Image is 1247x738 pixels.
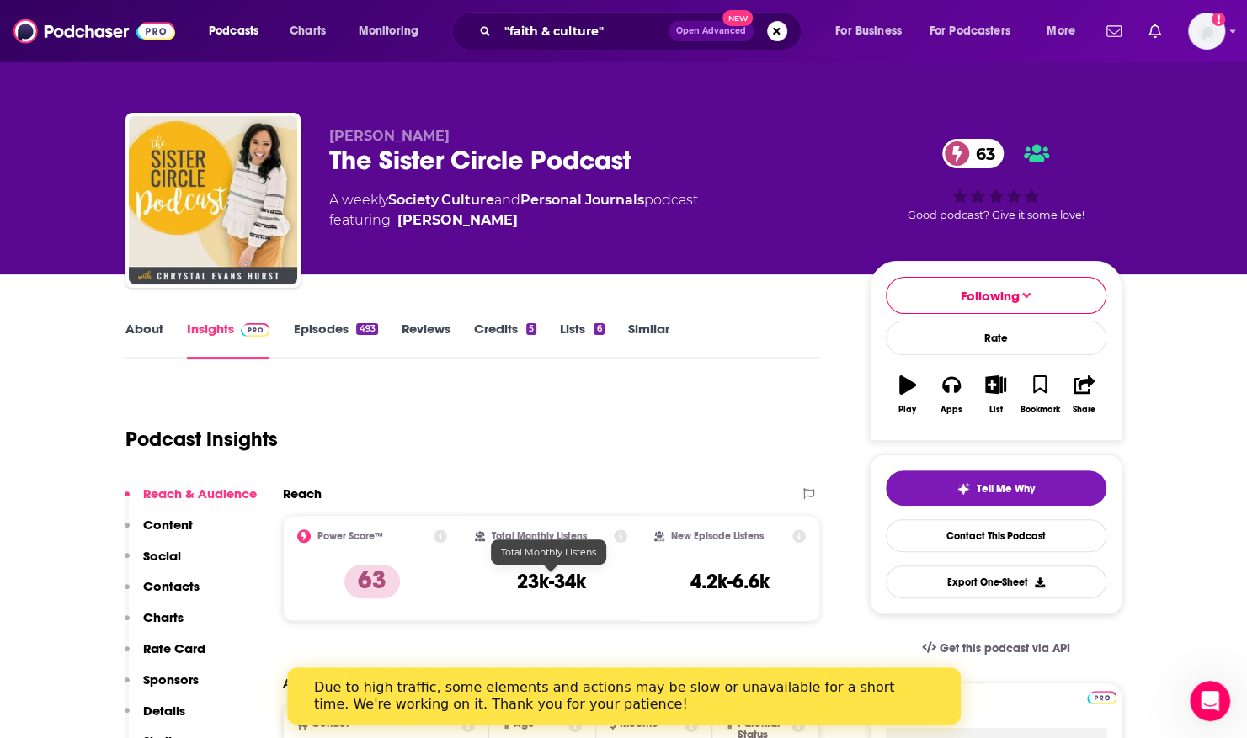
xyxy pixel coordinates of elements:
div: 493 [356,323,377,335]
button: Open AdvancedNew [669,21,754,41]
iframe: Intercom live chat [1190,681,1230,721]
a: Culture [441,192,494,208]
button: Share [1062,364,1106,425]
p: Social [143,548,181,564]
div: Apps [941,405,962,415]
button: Charts [125,609,184,640]
img: The Sister Circle Podcast [129,116,297,284]
h2: New Episode Listens [671,530,764,542]
button: Rate Card [125,640,205,672]
div: Rate [886,321,1106,355]
span: Monitoring [359,19,418,43]
svg: Add a profile image [1212,13,1225,26]
span: Total Monthly Listens [501,546,596,558]
a: Episodes493 [293,321,377,359]
span: [PERSON_NAME] [329,128,450,144]
div: 63Good podcast? Give it some love! [870,128,1122,232]
div: List [989,405,1003,415]
div: Share [1073,405,1095,415]
a: 63 [942,139,1004,168]
span: Podcasts [209,19,258,43]
button: Play [886,364,930,425]
a: Charts [279,18,336,45]
button: open menu [1035,18,1096,45]
img: tell me why sparkle [957,482,970,496]
button: Sponsors [125,672,199,703]
button: Show profile menu [1188,13,1225,50]
h1: Podcast Insights [125,427,278,452]
a: Contact This Podcast [886,519,1106,552]
p: Charts [143,609,184,625]
a: Similar [628,321,669,359]
input: Search podcasts, credits, & more... [498,18,669,45]
span: Get this podcast via API [939,641,1069,656]
button: open menu [823,18,923,45]
img: User Profile [1188,13,1225,50]
span: Following [961,288,1020,304]
a: Get this podcast via API [909,628,1084,669]
div: [PERSON_NAME] [397,210,518,231]
button: open menu [919,18,1035,45]
span: , [439,192,441,208]
h3: 23k-34k [516,569,585,594]
button: Export One-Sheet [886,565,1106,598]
img: Podchaser Pro [1087,691,1116,704]
span: and [494,192,520,208]
a: Credits5 [474,321,536,359]
button: Social [125,548,181,579]
span: Age [514,719,535,730]
span: Charts [290,19,326,43]
p: Reach & Audience [143,486,257,502]
iframe: Intercom live chat banner [287,667,961,725]
span: Open Advanced [676,27,746,35]
a: Reviews [402,321,450,359]
p: Content [143,517,193,533]
button: Reach & Audience [125,486,257,517]
button: Content [125,517,193,548]
a: Society [388,192,439,208]
p: Contacts [143,578,200,594]
span: For Podcasters [930,19,1010,43]
span: featuring [329,210,698,231]
h2: Total Monthly Listens [492,530,587,542]
div: Play [898,405,916,415]
span: Logged in as ShellB [1188,13,1225,50]
span: 63 [959,139,1004,168]
a: About [125,321,163,359]
span: Good podcast? Give it some love! [908,209,1084,221]
h2: Power Score™ [317,530,383,542]
p: Details [143,703,185,719]
h2: Audience Demographics [283,675,436,691]
span: Tell Me Why [977,482,1035,496]
div: A weekly podcast [329,190,698,231]
button: Details [125,703,185,734]
span: For Business [835,19,902,43]
button: Bookmark [1018,364,1062,425]
h2: Reach [283,486,322,502]
a: Lists6 [560,321,604,359]
label: My Notes [886,698,1106,728]
button: List [973,364,1017,425]
span: More [1047,19,1075,43]
button: Contacts [125,578,200,609]
a: Show notifications dropdown [1142,17,1168,45]
div: 6 [594,323,604,335]
div: Bookmark [1020,405,1059,415]
button: Apps [930,364,973,425]
span: Gender [312,719,349,730]
span: New [722,10,753,26]
button: Following [886,277,1106,314]
img: Podchaser Pro [241,323,270,337]
a: Personal Journals [520,192,644,208]
img: Podchaser - Follow, Share and Rate Podcasts [13,15,175,47]
div: Search podcasts, credits, & more... [467,12,818,50]
span: Income [620,719,658,730]
button: tell me why sparkleTell Me Why [886,470,1106,506]
a: Show notifications dropdown [1100,17,1128,45]
button: open menu [197,18,280,45]
div: 5 [526,323,536,335]
p: Sponsors [143,672,199,688]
